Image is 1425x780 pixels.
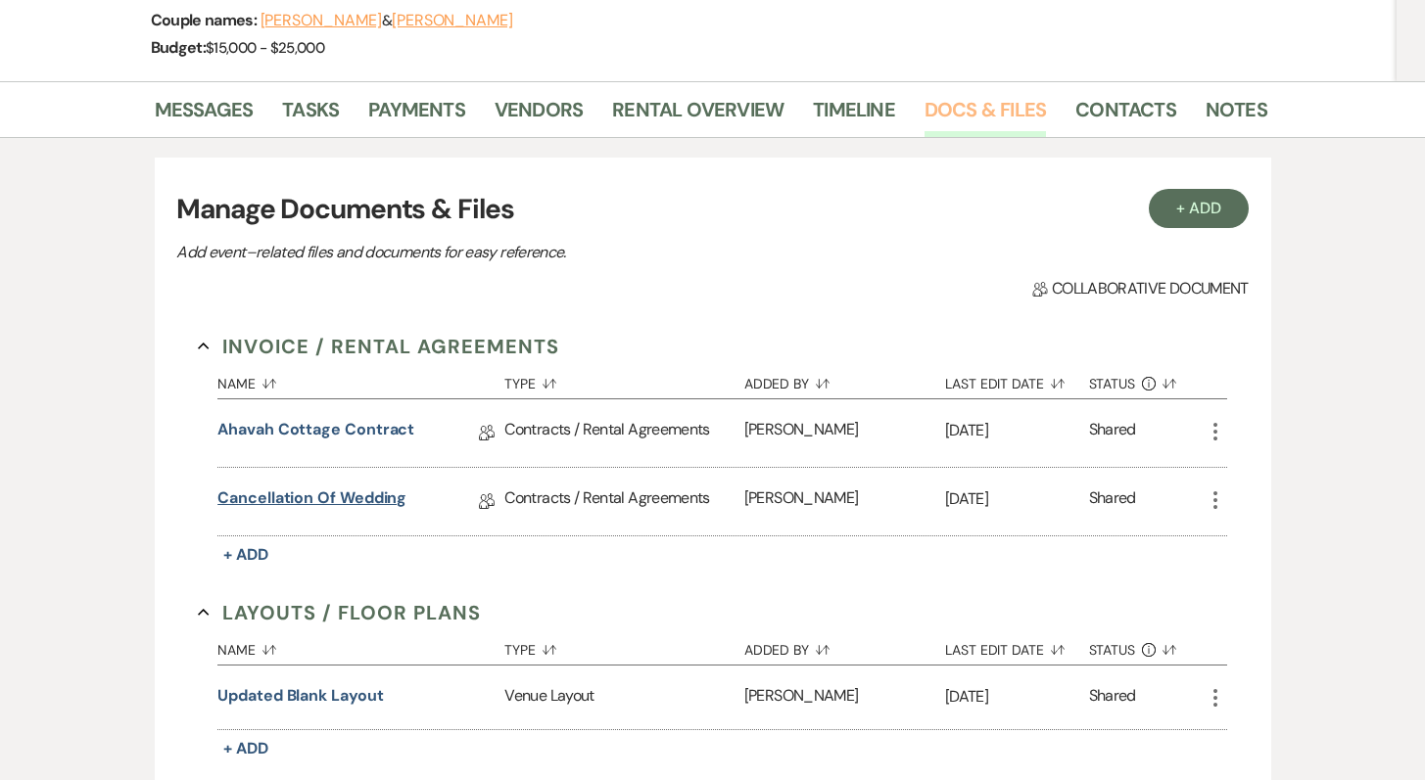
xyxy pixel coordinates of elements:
button: Updated Blank Layout [217,684,383,708]
p: Add event–related files and documents for easy reference. [176,240,862,265]
div: Venue Layout [504,665,743,729]
button: Added By [744,361,945,398]
button: Name [217,361,504,398]
div: [PERSON_NAME] [744,468,945,535]
a: Timeline [813,94,895,137]
span: & [261,11,513,30]
button: Invoice / Rental Agreements [198,332,559,361]
div: Contracts / Rental Agreements [504,468,743,535]
button: + Add [217,735,274,762]
a: Contacts [1075,94,1176,137]
a: Ahavah Cottage Contract [217,418,414,448]
p: [DATE] [945,486,1089,512]
div: Contracts / Rental Agreements [504,399,743,467]
a: Vendors [495,94,583,137]
div: Shared [1089,486,1136,517]
button: Name [217,627,504,665]
button: Status [1089,361,1204,398]
a: Docs & Files [925,94,1046,137]
button: + Add [217,541,274,569]
a: Tasks [282,94,339,137]
span: Budget: [151,37,207,58]
a: Cancellation of Wedding [217,486,406,517]
span: Couple names: [151,10,261,30]
button: Type [504,627,743,665]
a: Payments [368,94,465,137]
div: [PERSON_NAME] [744,665,945,729]
span: + Add [223,544,268,565]
button: [PERSON_NAME] [392,13,513,28]
button: Added By [744,627,945,665]
span: $15,000 - $25,000 [206,38,324,58]
span: + Add [223,738,268,758]
span: Status [1089,377,1136,390]
button: Layouts / Floor Plans [198,598,481,627]
h3: Manage Documents & Files [176,189,1248,230]
button: Type [504,361,743,398]
div: Shared [1089,684,1136,711]
button: Status [1089,627,1204,665]
div: [PERSON_NAME] [744,399,945,467]
a: Notes [1206,94,1267,137]
button: + Add [1149,189,1249,228]
button: Last Edit Date [945,361,1089,398]
p: [DATE] [945,418,1089,443]
button: Last Edit Date [945,627,1089,665]
div: Shared [1089,418,1136,448]
p: [DATE] [945,684,1089,710]
button: [PERSON_NAME] [261,13,382,28]
a: Messages [155,94,254,137]
span: Status [1089,643,1136,657]
a: Rental Overview [612,94,784,137]
span: Collaborative document [1032,277,1248,300]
